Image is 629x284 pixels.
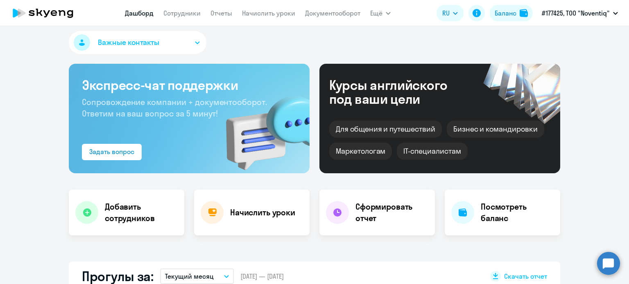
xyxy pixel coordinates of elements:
a: Отчеты [210,9,232,17]
button: Важные контакты [69,31,206,54]
p: Текущий месяц [165,271,214,281]
div: Бизнес и командировки [447,121,544,138]
h4: Добавить сотрудников [105,201,178,224]
div: Задать вопрос [89,147,134,157]
span: RU [442,8,450,18]
span: Ещё [370,8,382,18]
div: IT-специалистам [397,143,467,160]
span: Важные контакты [98,37,159,48]
h3: Экспресс-чат поддержки [82,77,296,93]
h4: Посмотреть баланс [481,201,554,224]
span: [DATE] — [DATE] [240,272,284,281]
h4: Сформировать отчет [355,201,428,224]
div: Баланс [495,8,516,18]
div: Для общения и путешествий [329,121,442,138]
button: Задать вопрос [82,144,142,160]
img: bg-img [214,81,310,173]
a: Дашборд [125,9,154,17]
button: RU [437,5,464,21]
div: Курсы английского под ваши цели [329,78,469,106]
button: #177425, ТОО "Noventiq" [538,3,622,23]
a: Документооборот [305,9,360,17]
button: Балансbalance [490,5,533,21]
span: Скачать отчет [504,272,547,281]
h4: Начислить уроки [230,207,295,218]
a: Сотрудники [163,9,201,17]
div: Маркетологам [329,143,392,160]
button: Текущий месяц [160,268,234,284]
img: balance [520,9,528,17]
button: Ещё [370,5,391,21]
a: Начислить уроки [242,9,295,17]
p: #177425, ТОО "Noventiq" [542,8,610,18]
span: Сопровождение компании + документооборот. Ответим на ваш вопрос за 5 минут! [82,97,267,119]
